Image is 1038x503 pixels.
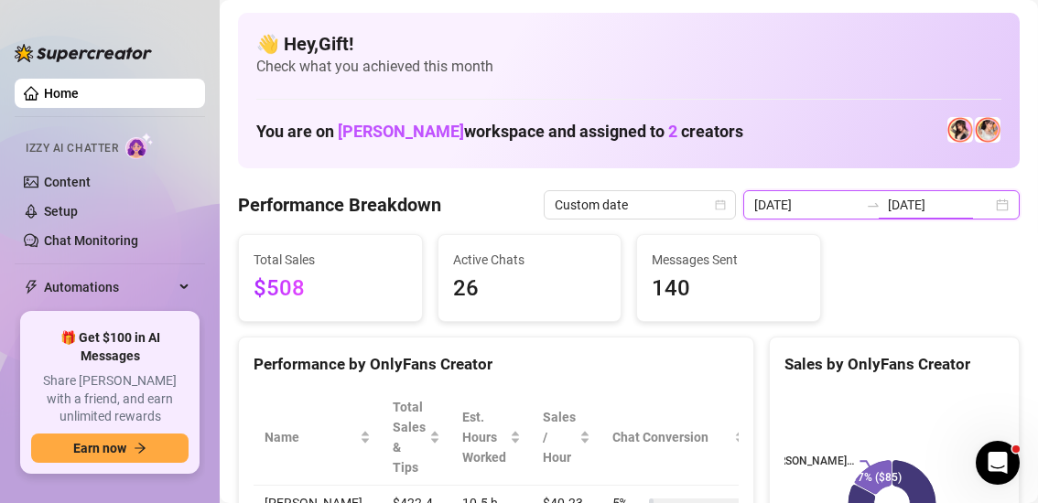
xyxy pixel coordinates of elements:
[265,427,356,447] span: Name
[44,86,79,101] a: Home
[73,441,126,455] span: Earn now
[15,44,152,62] img: logo-BBDzfeDw.svg
[31,329,189,365] span: 🎁 Get $100 in AI Messages
[256,31,1001,57] h4: 👋 Hey, Gift !
[612,427,730,447] span: Chat Conversion
[382,390,451,486] th: Total Sales & Tips
[256,57,1001,77] span: Check what you achieved this month
[24,280,38,294] span: thunderbolt
[715,199,726,210] span: calendar
[254,352,739,377] div: Performance by OnlyFans Creator
[453,250,607,270] span: Active Chats
[462,407,506,467] div: Est. Hours Worked
[44,204,78,219] a: Setup
[44,233,138,248] a: Chat Monitoring
[762,455,854,467] text: [PERSON_NAME]…
[134,442,146,455] span: arrow-right
[975,117,1000,143] img: 𝖍𝖔𝖑𝖑𝖞
[393,397,426,477] span: Total Sales & Tips
[44,175,91,189] a: Content
[26,140,118,157] span: Izzy AI Chatter
[947,117,973,143] img: Holly
[888,195,992,215] input: End date
[601,390,756,486] th: Chat Conversion
[652,272,806,306] span: 140
[256,122,743,142] h1: You are on workspace and assigned to creators
[754,195,859,215] input: Start date
[238,192,441,218] h4: Performance Breakdown
[453,272,607,306] span: 26
[866,198,881,212] span: to
[254,272,407,306] span: $508
[866,198,881,212] span: swap-right
[254,390,382,486] th: Name
[31,433,189,463] button: Earn nowarrow-right
[555,191,725,219] span: Custom date
[784,352,1004,377] div: Sales by OnlyFans Creator
[254,250,407,270] span: Total Sales
[543,407,576,467] span: Sales / Hour
[44,273,174,302] span: Automations
[338,122,464,141] span: [PERSON_NAME]
[652,250,806,270] span: Messages Sent
[31,372,189,426] span: Share [PERSON_NAME] with a friend, and earn unlimited rewards
[532,390,601,486] th: Sales / Hour
[125,133,154,159] img: AI Chatter
[976,441,1020,485] iframe: Intercom live chat
[668,122,677,141] span: 2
